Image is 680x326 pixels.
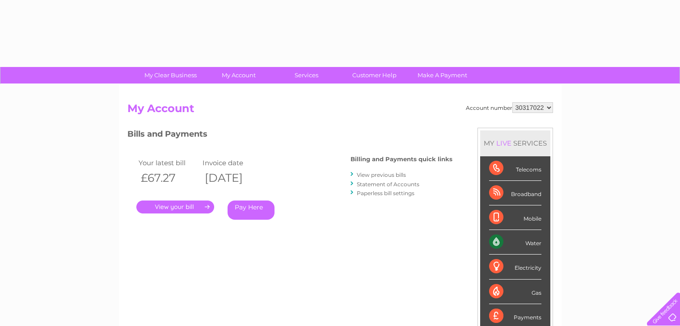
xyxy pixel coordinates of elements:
[351,156,452,163] h4: Billing and Payments quick links
[338,67,411,84] a: Customer Help
[357,171,406,178] a: View previous bills
[136,201,214,213] a: .
[489,230,541,255] div: Water
[489,181,541,205] div: Broadband
[200,157,265,169] td: Invoice date
[127,128,452,143] h3: Bills and Payments
[489,280,541,304] div: Gas
[270,67,343,84] a: Services
[489,205,541,230] div: Mobile
[489,156,541,181] div: Telecoms
[127,102,553,119] h2: My Account
[136,157,201,169] td: Your latest bill
[202,67,275,84] a: My Account
[134,67,207,84] a: My Clear Business
[466,102,553,113] div: Account number
[489,255,541,279] div: Electricity
[405,67,479,84] a: Make A Payment
[357,190,414,196] a: Paperless bill settings
[228,201,275,220] a: Pay Here
[494,139,513,147] div: LIVE
[480,130,550,156] div: MY SERVICES
[357,181,419,188] a: Statement of Accounts
[200,169,265,187] th: [DATE]
[136,169,201,187] th: £67.27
